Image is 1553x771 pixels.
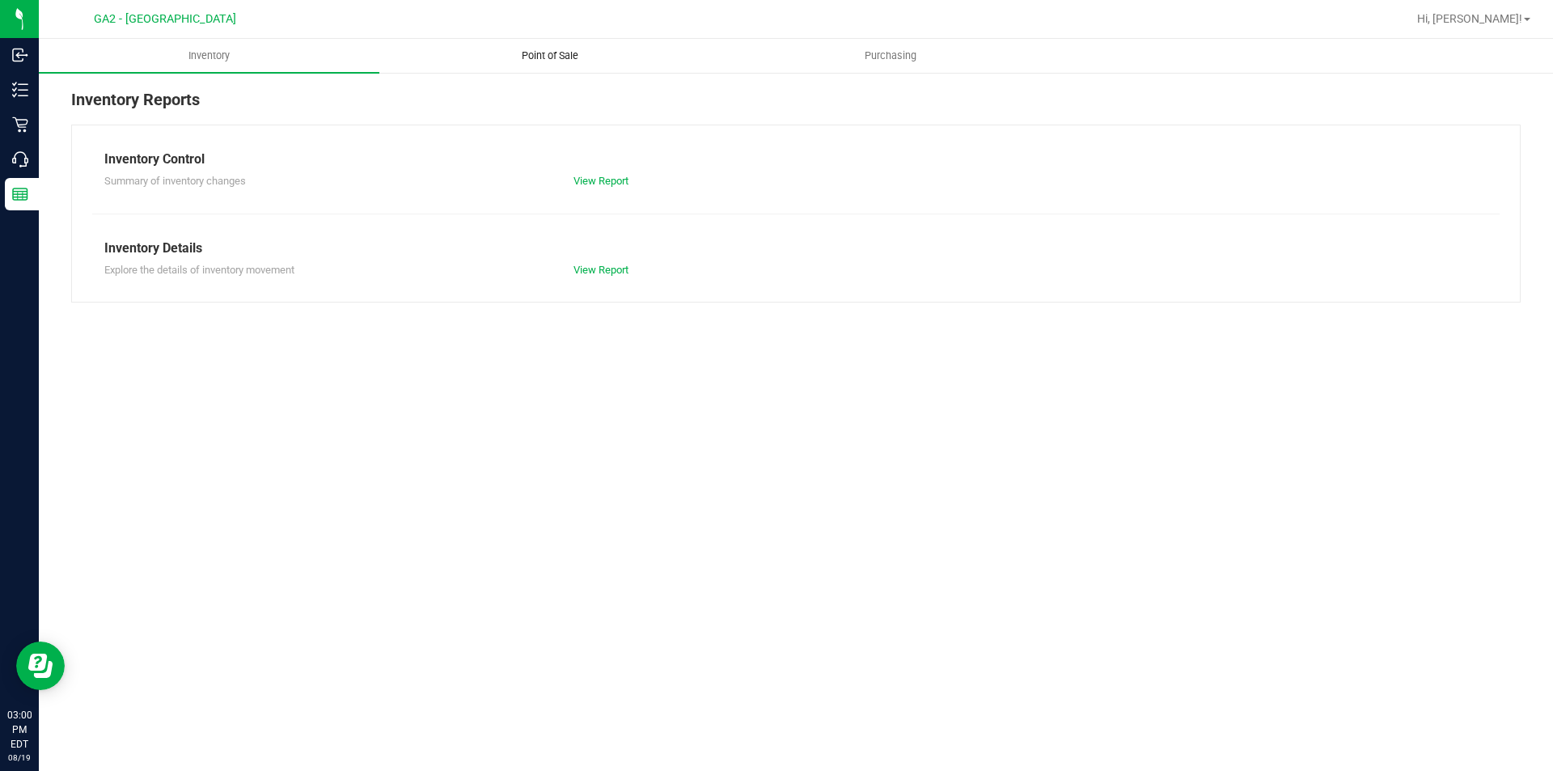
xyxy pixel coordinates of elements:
a: View Report [573,175,628,187]
inline-svg: Reports [12,186,28,202]
inline-svg: Call Center [12,151,28,167]
inline-svg: Inbound [12,47,28,63]
a: Point of Sale [379,39,720,73]
span: Hi, [PERSON_NAME]! [1417,12,1522,25]
span: Inventory [167,49,252,63]
a: Inventory [39,39,379,73]
div: Inventory Details [104,239,1487,258]
a: View Report [573,264,628,276]
span: Explore the details of inventory movement [104,264,294,276]
a: Purchasing [720,39,1060,73]
inline-svg: Retail [12,116,28,133]
iframe: Resource center [16,642,65,690]
p: 08/19 [7,752,32,764]
div: Inventory Reports [71,87,1521,125]
span: Point of Sale [500,49,600,63]
inline-svg: Inventory [12,82,28,98]
span: Purchasing [843,49,938,63]
span: GA2 - [GEOGRAPHIC_DATA] [94,12,236,26]
div: Inventory Control [104,150,1487,169]
p: 03:00 PM EDT [7,708,32,752]
span: Summary of inventory changes [104,175,246,187]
